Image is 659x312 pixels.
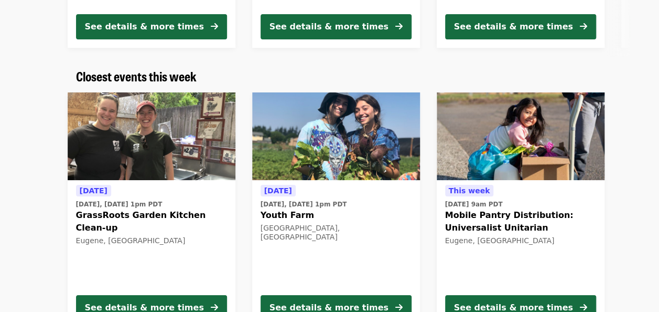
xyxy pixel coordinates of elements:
button: See details & more times [76,14,227,39]
time: [DATE], [DATE] 1pm PDT [261,200,347,209]
img: Mobile Pantry Distribution: Universalist Unitarian organized by FOOD For Lane County [437,92,604,181]
i: arrow-right icon [580,22,587,32]
span: Mobile Pantry Distribution: Universalist Unitarian [445,209,596,234]
time: [DATE], [DATE] 1pm PDT [76,200,163,209]
span: [DATE] [80,186,107,195]
span: Closest events this week [76,67,197,85]
span: Youth Farm [261,209,412,222]
button: See details & more times [261,14,412,39]
div: [GEOGRAPHIC_DATA], [GEOGRAPHIC_DATA] [261,224,412,242]
span: GrassRoots Garden Kitchen Clean-up [76,209,227,234]
span: This week [449,186,490,195]
div: Eugene, [GEOGRAPHIC_DATA] [445,236,596,245]
button: See details & more times [445,14,596,39]
i: arrow-right icon [395,22,403,32]
a: Closest events this week [76,69,197,84]
div: Eugene, [GEOGRAPHIC_DATA] [76,236,227,245]
img: GrassRoots Garden Kitchen Clean-up organized by FOOD For Lane County [68,92,235,181]
div: See details & more times [85,20,204,33]
span: [DATE] [264,186,292,195]
div: See details & more times [454,20,573,33]
img: Youth Farm organized by FOOD For Lane County [252,92,420,181]
div: Closest events this week [68,69,592,84]
time: [DATE] 9am PDT [445,200,503,209]
i: arrow-right icon [211,22,218,32]
div: See details & more times [269,20,388,33]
